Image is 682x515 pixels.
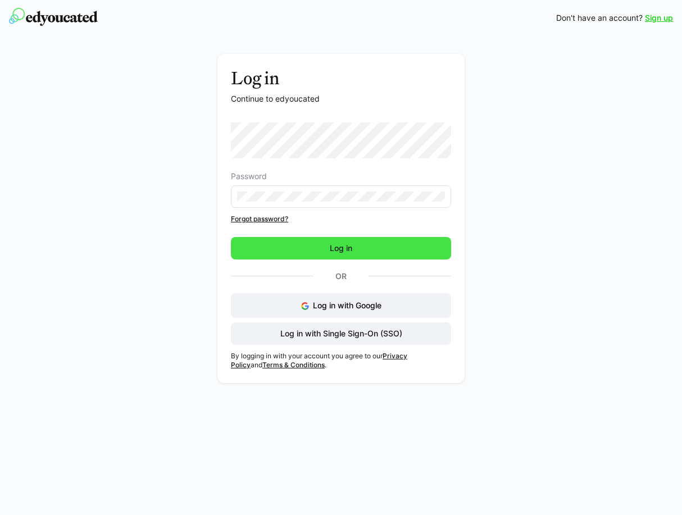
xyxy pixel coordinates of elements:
p: Or [313,268,369,284]
a: Sign up [645,12,673,24]
a: Forgot password? [231,215,451,224]
button: Log in with Single Sign-On (SSO) [231,322,451,345]
p: Continue to edyoucated [231,93,451,104]
span: Password [231,172,267,181]
a: Privacy Policy [231,352,407,369]
p: By logging in with your account you agree to our and . [231,352,451,370]
button: Log in with Google [231,293,451,318]
span: Don't have an account? [556,12,643,24]
span: Log in [328,243,354,254]
a: Terms & Conditions [262,361,325,369]
span: Log in with Single Sign-On (SSO) [279,328,404,339]
button: Log in [231,237,451,259]
img: edyoucated [9,8,98,26]
h3: Log in [231,67,451,89]
span: Log in with Google [313,300,381,310]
